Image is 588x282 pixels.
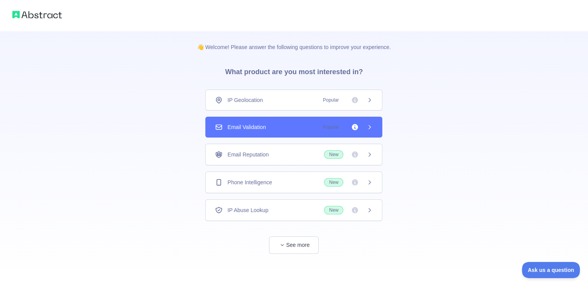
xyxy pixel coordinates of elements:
p: 👋 Welcome! Please answer the following questions to improve your experience. [185,31,403,51]
span: New [324,150,343,159]
span: New [324,178,343,187]
span: New [324,206,343,214]
span: Email Reputation [227,151,269,158]
span: Popular [318,123,343,131]
h3: What product are you most interested in? [213,51,375,90]
span: Email Validation [227,123,266,131]
button: See more [269,236,319,254]
span: Popular [318,96,343,104]
img: Abstract logo [12,9,62,20]
span: IP Abuse Lookup [227,206,268,214]
iframe: Toggle Customer Support [522,262,580,278]
span: Phone Intelligence [227,178,272,186]
span: IP Geolocation [227,96,263,104]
